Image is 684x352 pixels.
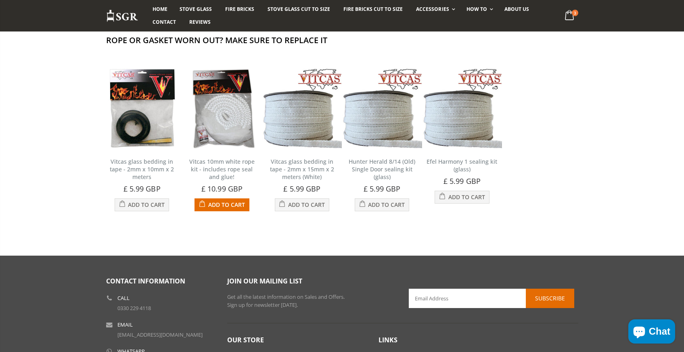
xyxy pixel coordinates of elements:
span: £ 5.99 GBP [364,184,401,194]
a: Hunter Herald 8/14 (Old) Single Door sealing kit (glass) [349,158,415,181]
span: Add to Cart [448,193,485,201]
img: Vitcas white rope, glue and gloves kit 10mm [182,69,262,148]
a: Contact [146,16,182,29]
span: Add to Cart [208,201,245,208]
a: Reviews [183,16,217,29]
a: 3 [561,8,578,24]
button: Add to Cart [195,198,249,211]
span: Contact Information [106,277,185,285]
button: Subscribe [526,289,574,308]
input: Email Address [409,289,574,308]
button: Add to Cart [275,198,329,211]
span: About us [504,6,529,12]
inbox-online-store-chat: Shopify online store chat [626,319,678,346]
span: Add to Cart [288,201,325,208]
img: Vitcas stove glass bedding in tape [342,69,422,148]
a: Fire Bricks Cut To Size [337,3,409,16]
p: Get all the latest information on Sales and Offers. Sign up for newsletter [DATE]. [227,293,397,309]
button: Add to Cart [355,198,409,211]
img: Stove Glass Replacement [106,9,138,23]
span: Fire Bricks [225,6,254,12]
span: £ 5.99 GBP [443,176,481,186]
a: Stove Glass [174,3,218,16]
span: Fire Bricks Cut To Size [343,6,403,12]
a: Vitcas glass bedding in tape - 2mm x 10mm x 2 meters [110,158,174,181]
a: Stove Glass Cut To Size [261,3,336,16]
a: Efel Harmony 1 sealing kit (glass) [427,158,497,173]
a: Home [146,3,174,16]
span: Contact [153,19,176,25]
span: Our Store [227,335,264,344]
a: Accessories [410,3,459,16]
img: Vitcas stove glass bedding in tape [422,69,502,148]
span: How To [466,6,487,12]
button: Add to Cart [115,198,169,211]
span: 3 [572,10,578,16]
a: How To [460,3,497,16]
span: £ 5.99 GBP [123,184,161,194]
a: Fire Bricks [219,3,260,16]
span: Stove Glass [180,6,212,12]
a: Vitcas 10mm white rope kit - includes rope seal and glue! [189,158,255,181]
b: Call [117,296,130,301]
a: About us [498,3,535,16]
span: Add to Cart [128,201,165,208]
span: Add to Cart [368,201,405,208]
span: Accessories [416,6,449,12]
button: Add to Cart [435,191,489,204]
a: Vitcas glass bedding in tape - 2mm x 15mm x 2 meters (White) [270,158,334,181]
img: Vitcas stove glass bedding in tape [262,69,342,148]
h2: Rope Or Gasket Worn Out? Make Sure To Replace It [106,35,578,46]
a: [EMAIL_ADDRESS][DOMAIN_NAME] [117,331,203,338]
span: Join our mailing list [227,277,302,285]
b: Email [117,322,133,327]
img: Vitcas stove glass bedding in tape [102,69,182,148]
span: £ 10.99 GBP [201,184,243,194]
a: 0330 229 4118 [117,304,151,312]
span: Links [379,335,397,344]
span: Stove Glass Cut To Size [268,6,330,12]
span: £ 5.99 GBP [283,184,320,194]
span: Reviews [189,19,211,25]
span: Home [153,6,167,12]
